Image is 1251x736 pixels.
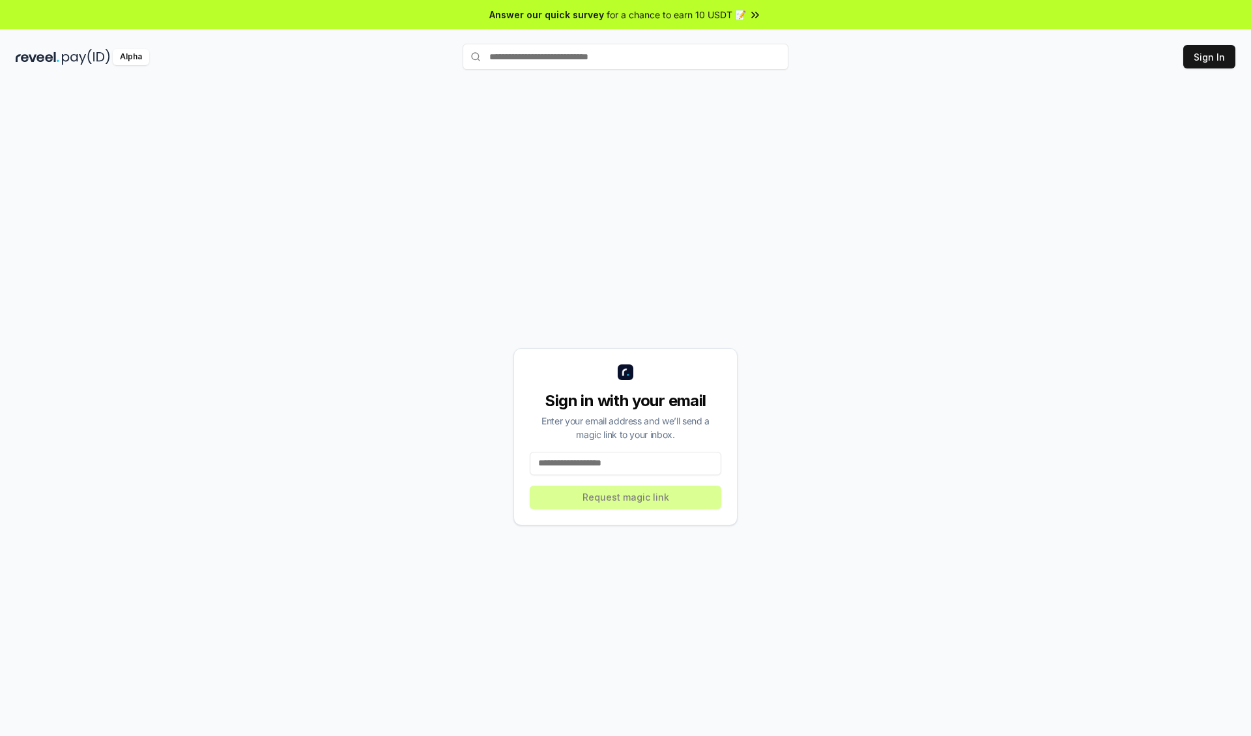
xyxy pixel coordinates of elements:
div: Alpha [113,49,149,65]
img: pay_id [62,49,110,65]
span: Answer our quick survey [489,8,604,22]
img: reveel_dark [16,49,59,65]
img: logo_small [618,364,633,380]
div: Enter your email address and we’ll send a magic link to your inbox. [530,414,721,441]
div: Sign in with your email [530,390,721,411]
span: for a chance to earn 10 USDT 📝 [607,8,746,22]
button: Sign In [1183,45,1235,68]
